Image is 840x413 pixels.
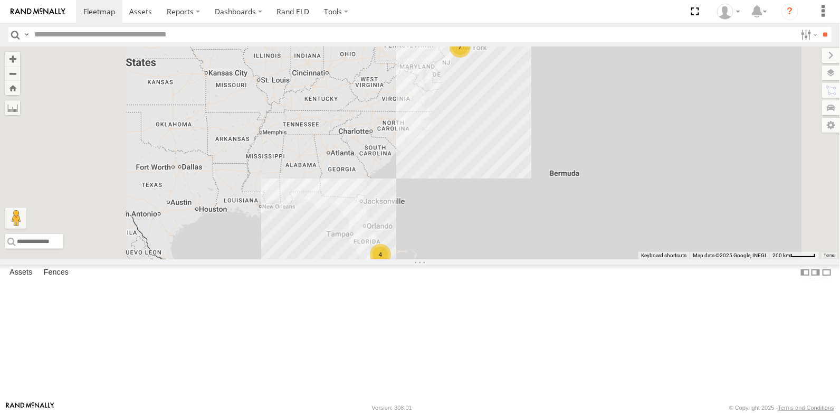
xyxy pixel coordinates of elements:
button: Drag Pegman onto the map to open Street View [5,208,26,229]
button: Map Scale: 200 km per 44 pixels [769,252,819,259]
label: Assets [4,265,37,280]
i: ? [781,3,798,20]
span: 200 km [772,252,790,258]
button: Keyboard shortcuts [641,252,686,259]
a: Terms and Conditions [778,405,834,411]
button: Zoom out [5,66,20,81]
div: © Copyright 2025 - [729,405,834,411]
img: rand-logo.svg [11,8,65,15]
button: Zoom Home [5,81,20,95]
div: 7 [450,36,471,58]
label: Measure [5,100,20,115]
div: Victor Calcano Jr [713,4,744,20]
a: Terms (opens in new tab) [824,254,835,258]
label: Fences [39,265,74,280]
label: Dock Summary Table to the Left [800,265,810,280]
div: 4 [370,244,391,265]
div: Version: 308.01 [372,405,412,411]
a: Visit our Website [6,402,54,413]
label: Search Query [22,27,31,42]
label: Hide Summary Table [822,265,832,280]
label: Map Settings [822,118,840,133]
span: Map data ©2025 Google, INEGI [693,252,766,258]
button: Zoom in [5,52,20,66]
label: Dock Summary Table to the Right [810,265,821,280]
label: Search Filter Options [797,27,819,42]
